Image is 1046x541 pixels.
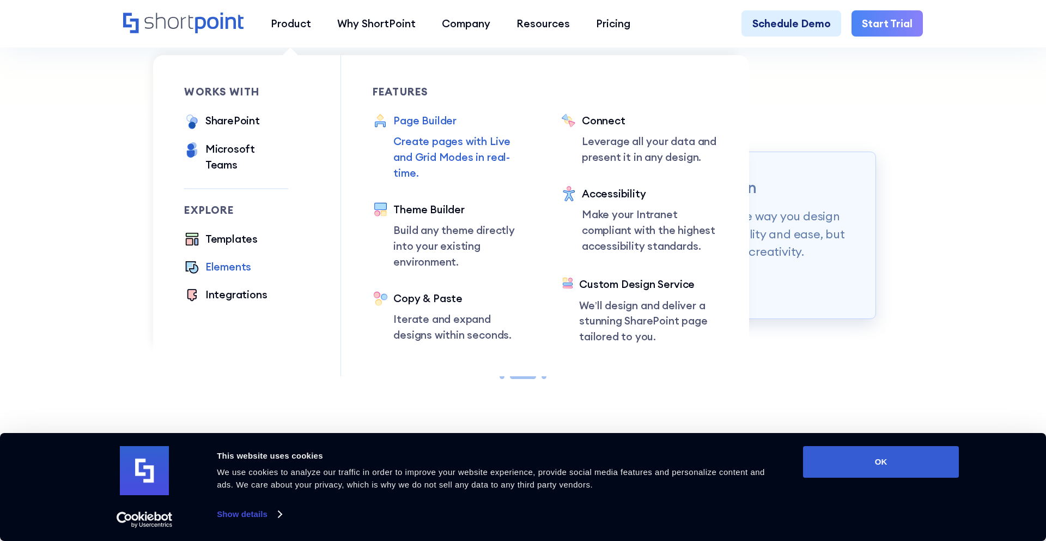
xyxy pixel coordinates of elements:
p: Build any theme directly into your existing environment. [393,223,530,269]
p: Leverage all your data and present it in any design. [582,134,718,165]
div: Page Builder [393,113,530,129]
div: works with [184,87,288,97]
div: Pricing [596,16,630,32]
div: Custom Design Service [579,276,717,292]
p: Iterate and expand designs within seconds. [393,311,530,343]
a: Custom Design ServiceWe’ll design and deliver a stunning SharePoint page tailored to you. [561,276,718,345]
div: Copy & Paste [393,291,530,306]
p: Create pages with Live and Grid Modes in real-time. [393,134,530,181]
div: Why ShortPoint [337,16,416,32]
a: Company [429,10,503,37]
div: Integrations [205,287,267,303]
a: Templates [184,231,258,249]
a: Microsoft Teams [184,141,288,173]
a: Pricing [583,10,643,37]
a: Copy & PasteIterate and expand designs within seconds. [373,291,530,343]
span: We use cookies to analyze our traffic in order to improve your website experience, provide social... [217,467,765,489]
a: Usercentrics Cookiebot - opens in a new window [97,512,192,528]
button: OK [803,446,959,478]
img: logo [120,446,169,495]
a: AccessibilityMake your Intranet compliant with the highest accessibility standards. [561,186,718,256]
a: Elements [184,259,251,276]
div: Elements [205,259,251,275]
a: Home [123,13,245,35]
div: This website uses cookies [217,449,779,462]
div: Explore [184,205,288,215]
div: Templates [205,231,258,247]
div: SharePoint [205,113,260,129]
p: Make your Intranet compliant with the highest accessibility standards. [582,207,718,254]
a: Page BuilderCreate pages with Live and Grid Modes in real-time. [373,113,530,181]
div: Company [442,16,490,32]
p: We’ll design and deliver a stunning SharePoint page tailored to you. [579,298,717,345]
a: ConnectLeverage all your data and present it in any design. [561,113,718,165]
a: Schedule Demo [741,10,841,37]
a: SharePoint [184,113,259,131]
div: Accessibility [582,186,718,202]
div: Microsoft Teams [205,141,289,173]
a: Show details [217,506,281,522]
a: Start Trial [852,10,923,37]
div: Resources [516,16,570,32]
div: Product [271,16,311,32]
a: Why ShortPoint [324,10,429,37]
a: Product [258,10,324,37]
div: Connect [582,113,718,129]
a: Theme BuilderBuild any theme directly into your existing environment. [373,202,530,270]
a: Integrations [184,287,267,304]
div: Theme Builder [393,202,530,218]
a: Resources [503,10,583,37]
div: Features [373,87,530,97]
